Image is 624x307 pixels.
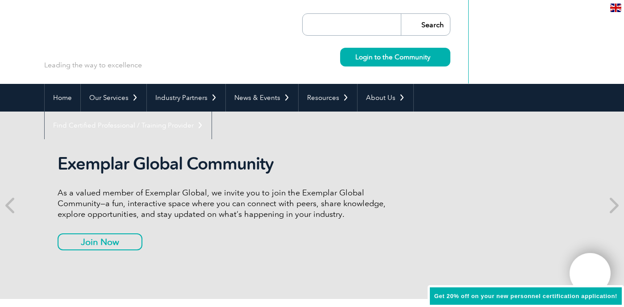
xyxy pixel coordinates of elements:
p: As a valued member of Exemplar Global, we invite you to join the Exemplar Global Community—a fun,... [58,187,392,220]
p: Leading the way to excellence [44,60,142,70]
a: Home [45,84,80,112]
a: Industry Partners [147,84,225,112]
img: svg+xml;nitro-empty-id=MTgxNToxMTY=-1;base64,PHN2ZyB2aWV3Qm94PSIwIDAgNDAwIDQwMCIgd2lkdGg9IjQwMCIg... [579,262,601,285]
h2: Exemplar Global Community [58,153,392,174]
span: Get 20% off on your new personnel certification application! [434,293,617,299]
img: en [610,4,621,12]
a: News & Events [226,84,298,112]
a: Login to the Community [340,48,450,66]
a: About Us [358,84,413,112]
input: Search [401,14,450,35]
a: Join Now [58,233,142,250]
a: Our Services [81,84,146,112]
img: svg+xml;nitro-empty-id=MzcwOjIyMw==-1;base64,PHN2ZyB2aWV3Qm94PSIwIDAgMTEgMTEiIHdpZHRoPSIxMSIgaGVp... [430,54,435,59]
a: Find Certified Professional / Training Provider [45,112,212,139]
a: Resources [299,84,357,112]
